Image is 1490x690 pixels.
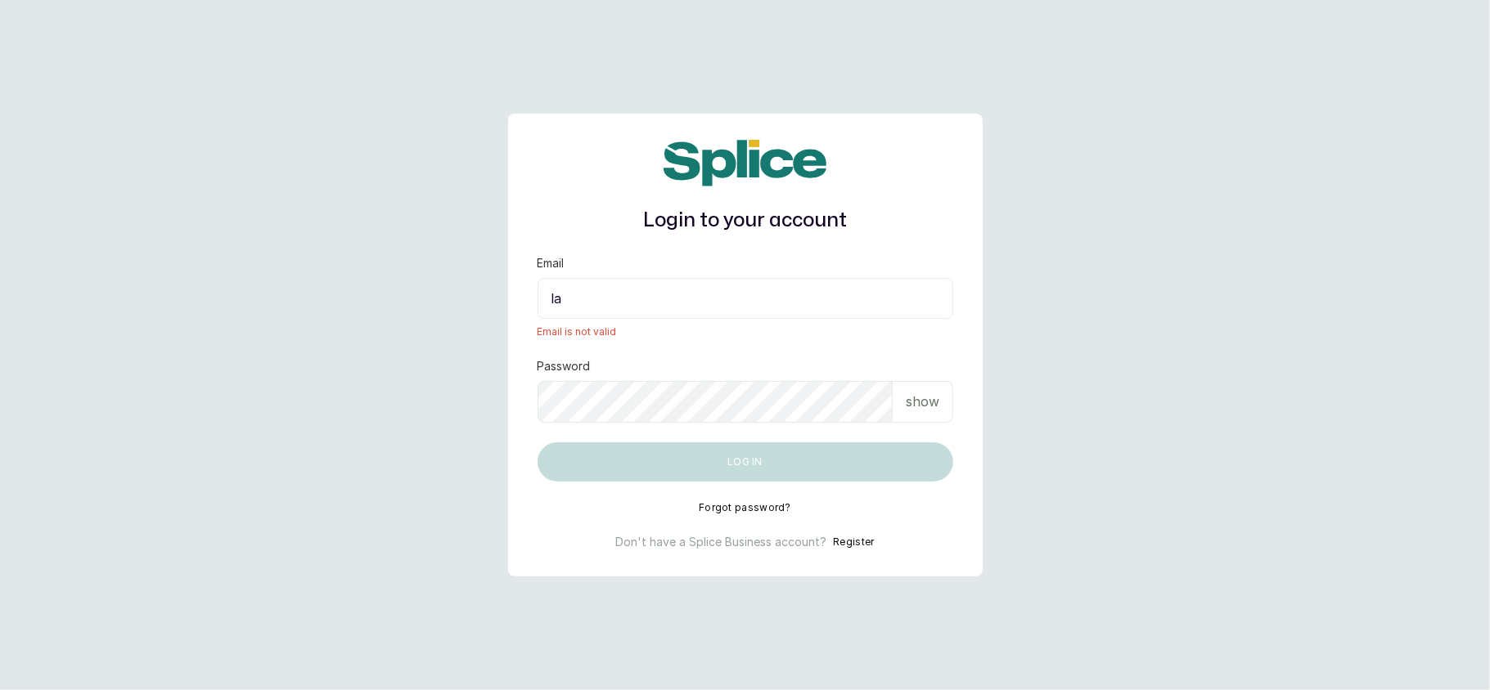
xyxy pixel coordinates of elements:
[699,501,791,514] button: Forgot password?
[538,325,953,338] span: Email is not valid
[538,255,565,271] label: Email
[615,534,826,550] p: Don't have a Splice Business account?
[538,442,953,482] button: Log in
[906,392,939,411] p: show
[538,358,591,374] label: Password
[538,206,953,235] h1: Login to your account
[538,278,953,319] input: email@acme.com
[833,534,874,550] button: Register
